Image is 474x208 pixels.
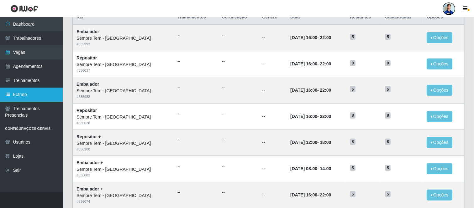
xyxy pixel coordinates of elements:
strong: Repositor [76,108,97,113]
span: 8 [350,139,355,145]
ul: -- [222,32,255,38]
span: 8 [350,60,355,66]
time: 22:00 [320,192,331,197]
td: -- [258,24,287,51]
div: # 336028 [76,120,170,126]
time: 22:00 [320,35,331,40]
time: [DATE] 12:00 [290,140,317,145]
ul: -- [222,137,255,143]
span: 5 [385,86,391,92]
th: Data [287,10,346,25]
th: Cadastradas [381,10,423,25]
td: -- [258,129,287,156]
div: # 336100 [76,147,170,152]
time: [DATE] 16:00 [290,192,317,197]
button: Opções [427,111,452,122]
div: Sempre Tem - [GEOGRAPHIC_DATA] [76,140,170,147]
td: -- [258,156,287,182]
ul: -- [177,189,214,196]
td: -- [258,51,287,77]
ul: -- [222,189,255,196]
div: Sempre Tem - [GEOGRAPHIC_DATA] [76,88,170,94]
strong: - [290,88,331,93]
span: 5 [350,191,355,197]
time: [DATE] 08:00 [290,166,317,171]
ul: -- [177,32,214,38]
span: 8 [350,112,355,119]
time: [DATE] 16:00 [290,88,317,93]
div: Sempre Tem - [GEOGRAPHIC_DATA] [76,166,170,173]
time: [DATE] 16:00 [290,114,317,119]
button: Opções [427,190,452,200]
th: Certificação [218,10,258,25]
span: 5 [350,165,355,171]
td: -- [258,103,287,129]
strong: - [290,166,331,171]
span: 5 [385,191,391,197]
strong: Repositor + [76,134,101,139]
div: # 335983 [76,94,170,99]
strong: Embalador + [76,186,103,191]
th: Restantes [346,10,381,25]
strong: Embalador [76,29,99,34]
strong: - [290,114,331,119]
th: Trainamentos [174,10,218,25]
span: 8 [385,112,391,119]
strong: - [290,140,331,145]
button: Opções [427,85,452,96]
button: Opções [427,32,452,43]
strong: Embalador + [76,160,103,165]
button: Opções [427,163,452,174]
time: 22:00 [320,114,331,119]
span: 8 [385,139,391,145]
strong: Repositor [76,55,97,60]
div: # 336082 [76,173,170,178]
div: # 336037 [76,68,170,73]
strong: - [290,61,331,66]
ul: -- [222,84,255,91]
div: Sempre Tem - [GEOGRAPHIC_DATA] [76,192,170,199]
td: -- [258,77,287,103]
div: Sempre Tem - [GEOGRAPHIC_DATA] [76,35,170,42]
ul: -- [177,111,214,117]
time: 18:00 [320,140,331,145]
div: # 336074 [76,199,170,204]
div: # 335992 [76,42,170,47]
span: 5 [385,34,391,40]
button: Opções [427,58,452,69]
ul: -- [177,84,214,91]
ul: -- [222,58,255,65]
img: CoreUI Logo [10,5,38,13]
time: 22:00 [320,61,331,66]
ul: -- [222,163,255,170]
time: [DATE] 16:00 [290,61,317,66]
strong: Embalador [76,82,99,87]
span: 5 [350,86,355,92]
time: 14:00 [320,166,331,171]
div: Sempre Tem - [GEOGRAPHIC_DATA] [76,114,170,120]
ul: -- [177,137,214,143]
th: Ref [73,10,174,25]
ul: -- [177,163,214,170]
button: Opções [427,137,452,148]
th: Gênero [258,10,287,25]
span: 5 [350,34,355,40]
div: Sempre Tem - [GEOGRAPHIC_DATA] [76,61,170,68]
time: [DATE] 16:00 [290,35,317,40]
strong: - [290,35,331,40]
span: 8 [385,60,391,66]
span: 5 [385,165,391,171]
ul: -- [222,111,255,117]
th: Opções [423,10,464,25]
ul: -- [177,58,214,65]
time: 22:00 [320,88,331,93]
strong: - [290,192,331,197]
